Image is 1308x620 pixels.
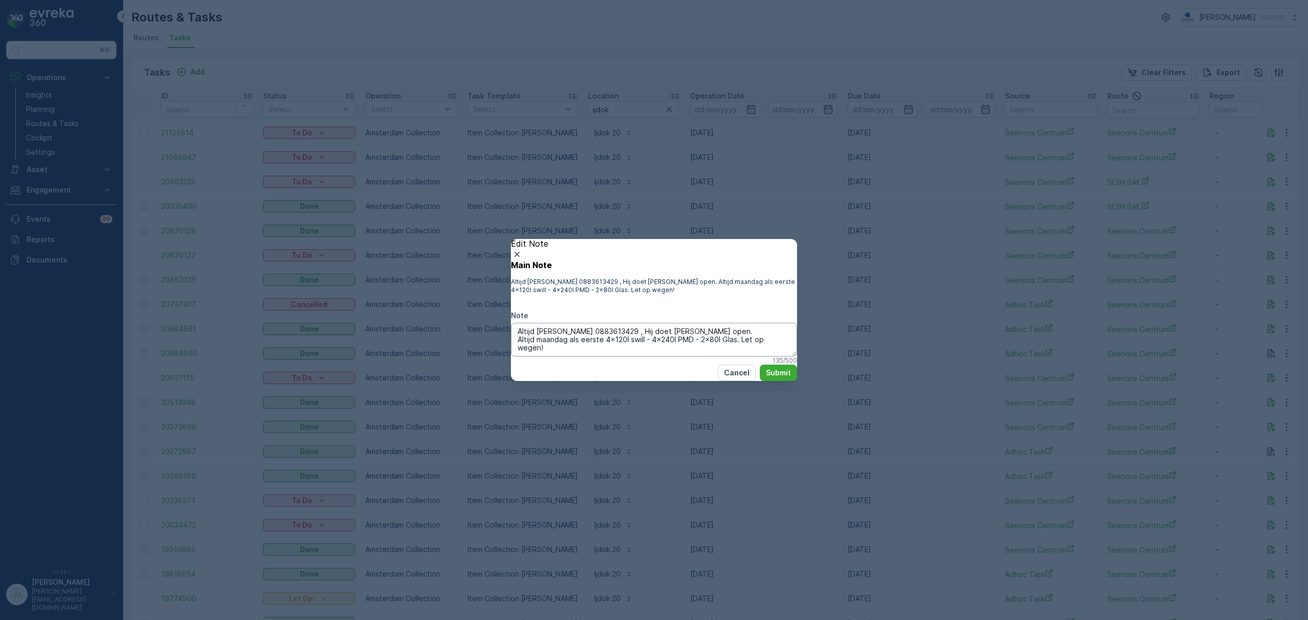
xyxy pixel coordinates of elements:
[511,239,797,248] p: Edit Note
[511,311,528,320] label: Note
[766,368,791,378] p: Submit
[760,365,797,381] button: Submit
[511,323,797,356] textarea: Altijd [PERSON_NAME] 0883613429 , Hij doet [PERSON_NAME] open. Altijd maandag als eerste 4x120l s...
[724,368,750,378] p: Cancel
[511,260,797,270] h4: Main Note
[773,356,797,365] p: 135 / 500
[511,278,797,294] p: Altijd [PERSON_NAME] 0883613429 , Hij doet [PERSON_NAME] open. Altijd maandag als eerste 4x120l s...
[718,365,756,381] button: Cancel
